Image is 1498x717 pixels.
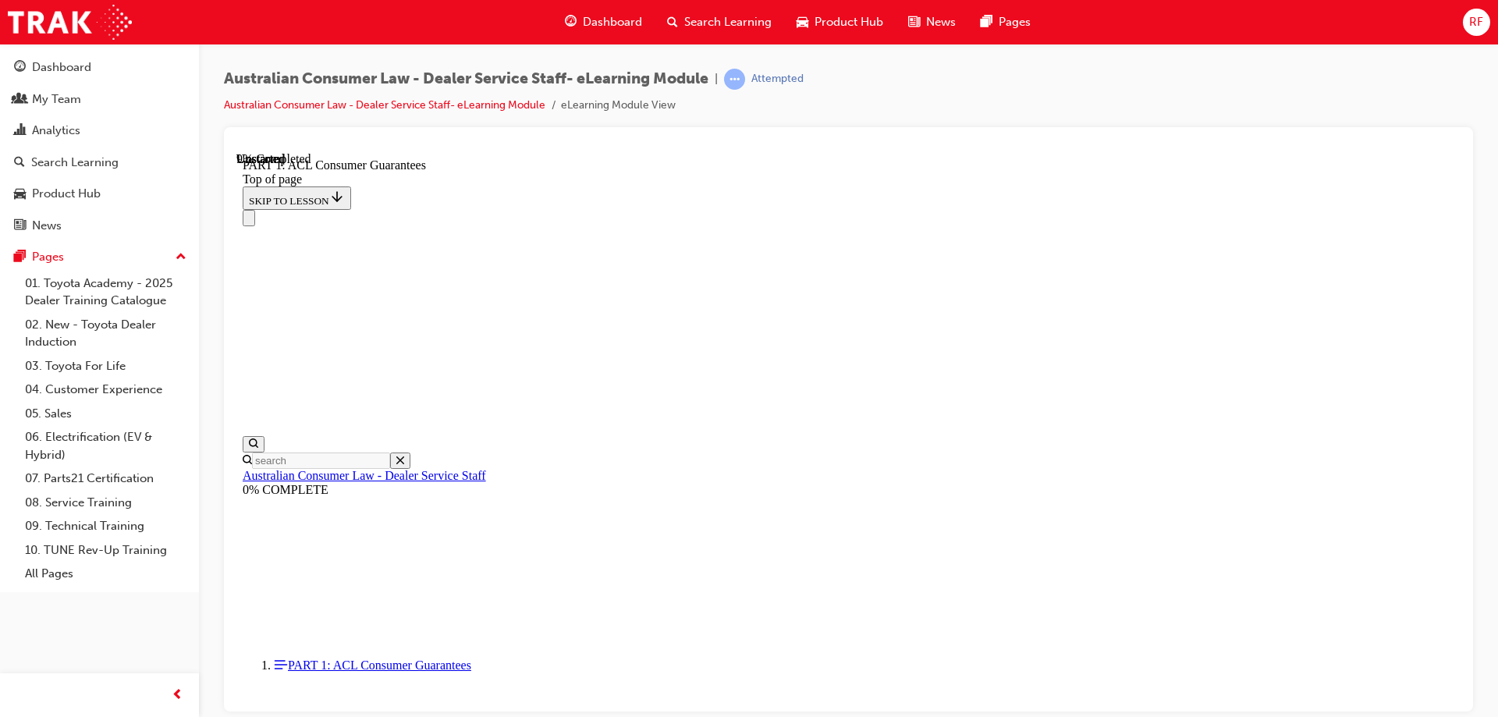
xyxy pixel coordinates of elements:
[926,13,956,31] span: News
[19,491,193,515] a: 08. Service Training
[14,156,25,170] span: search-icon
[19,402,193,426] a: 05. Sales
[19,562,193,586] a: All Pages
[797,12,808,32] span: car-icon
[6,53,193,82] a: Dashboard
[19,313,193,354] a: 02. New - Toyota Dealer Induction
[715,70,718,88] span: |
[6,243,193,272] button: Pages
[32,185,101,203] div: Product Hub
[19,538,193,563] a: 10. TUNE Rev-Up Training
[19,378,193,402] a: 04. Customer Experience
[655,6,784,38] a: search-iconSearch Learning
[6,148,193,177] a: Search Learning
[981,12,992,32] span: pages-icon
[6,284,28,300] button: Open search menu
[784,6,896,38] a: car-iconProduct Hub
[908,12,920,32] span: news-icon
[19,425,193,467] a: 06. Electrification (EV & Hybrid)
[999,13,1031,31] span: Pages
[224,98,545,112] a: Australian Consumer Law - Dealer Service Staff- eLearning Module
[896,6,968,38] a: news-iconNews
[32,248,64,266] div: Pages
[815,13,883,31] span: Product Hub
[154,300,174,317] button: Close search menu
[19,514,193,538] a: 09. Technical Training
[19,272,193,313] a: 01. Toyota Academy - 2025 Dealer Training Catalogue
[583,13,642,31] span: Dashboard
[724,69,745,90] span: learningRecordVerb_ATTEMPT-icon
[6,179,193,208] a: Product Hub
[667,12,678,32] span: search-icon
[684,13,772,31] span: Search Learning
[14,219,26,233] span: news-icon
[6,58,19,74] button: Close navigation menu
[6,116,193,145] a: Analytics
[6,50,193,243] button: DashboardMy TeamAnalyticsSearch LearningProduct HubNews
[32,91,81,108] div: My Team
[1469,13,1483,31] span: RF
[14,93,26,107] span: people-icon
[6,34,115,58] button: SKIP TO LESSON
[968,6,1043,38] a: pages-iconPages
[552,6,655,38] a: guage-iconDashboard
[6,6,1218,20] div: PART 1: ACL Consumer Guarantees
[176,247,186,268] span: up-icon
[14,250,26,264] span: pages-icon
[31,154,119,172] div: Search Learning
[14,124,26,138] span: chart-icon
[32,122,80,140] div: Analytics
[6,331,1218,345] div: 0% COMPLETE
[561,97,676,115] li: eLearning Module View
[8,5,132,40] img: Trak
[16,300,154,317] input: Search
[172,686,183,705] span: prev-icon
[32,59,91,76] div: Dashboard
[14,187,26,201] span: car-icon
[1463,9,1490,36] button: RF
[565,12,577,32] span: guage-icon
[6,20,1218,34] div: Top of page
[224,70,708,88] span: Australian Consumer Law - Dealer Service Staff- eLearning Module
[32,217,62,235] div: News
[751,72,804,87] div: Attempted
[12,43,108,55] span: SKIP TO LESSON
[6,85,193,114] a: My Team
[6,317,250,330] a: Australian Consumer Law - Dealer Service Staff
[19,467,193,491] a: 07. Parts21 Certification
[19,354,193,378] a: 03. Toyota For Life
[6,211,193,240] a: News
[14,61,26,75] span: guage-icon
